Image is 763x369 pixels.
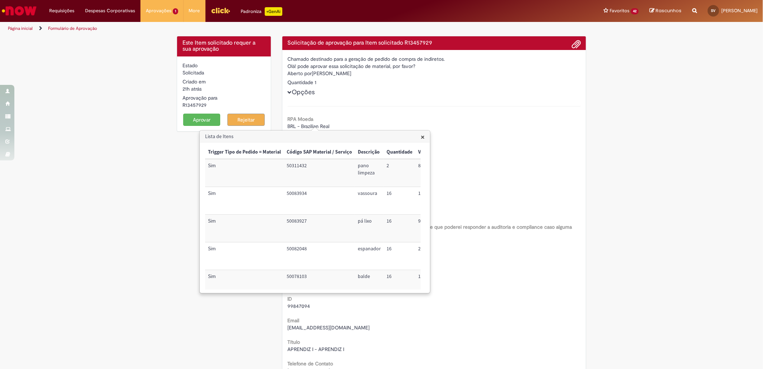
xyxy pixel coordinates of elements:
[182,78,206,85] label: Criado em
[182,94,217,101] label: Aprovação para
[182,101,265,109] div: R13457929
[182,69,265,76] div: Solicitada
[85,7,135,14] span: Despesas Corporativas
[288,63,581,70] div: Olá! pode aprovar essa solicitação de material, por favor?
[415,270,452,297] td: Valor Unitário: 16,90
[288,296,292,302] b: ID
[656,7,681,14] span: Rascunhos
[288,224,572,237] b: Declaro que li e aceito as regras listadas na descrição da oferta e que poderei responder a audit...
[284,215,355,242] td: Código SAP Material / Serviço: 50083927
[384,187,415,215] td: Quantidade: 16
[421,132,425,142] span: ×
[182,85,265,92] div: 28/08/2025 13:40:41
[355,187,384,215] td: Descrição: vassoura
[288,40,581,46] h4: Solicitação de aprovação para Item solicitado R13457929
[288,303,310,309] span: 99847094
[355,270,384,297] td: Descrição: balde
[241,7,282,16] div: Padroniza
[631,8,639,14] span: 42
[288,339,300,345] b: Título
[183,114,221,126] button: Aprovar
[205,215,284,242] td: Trigger Tipo de Pedido = Material: Sim
[284,146,355,159] th: Código SAP Material / Serviço
[415,215,452,242] td: Valor Unitário: 9,39
[288,324,370,331] span: [EMAIL_ADDRESS][DOMAIN_NAME]
[288,346,344,352] span: APRENDIZ I - APRENDIZ I
[288,317,300,324] b: Email
[355,146,384,159] th: Descrição
[284,187,355,215] td: Código SAP Material / Serviço: 50083934
[421,133,425,141] button: Close
[182,40,265,53] h4: Este Item solicitado requer a sua aprovação
[182,62,198,69] label: Estado
[205,146,284,159] th: Trigger Tipo de Pedido = Material
[288,79,581,86] div: Quantidade 1
[8,26,33,31] a: Página inicial
[384,146,415,159] th: Quantidade
[288,116,314,122] b: RPA Moeda
[189,7,200,14] span: More
[48,26,97,31] a: Formulário de Aprovação
[384,215,415,242] td: Quantidade: 16
[205,242,284,270] td: Trigger Tipo de Pedido = Material: Sim
[355,242,384,270] td: Descrição: espanador
[200,131,430,142] h3: Lista de Itens
[721,8,758,14] span: [PERSON_NAME]
[610,7,629,14] span: Favoritos
[211,5,230,16] img: click_logo_yellow_360x200.png
[205,159,284,187] td: Trigger Tipo de Pedido = Material: Sim
[205,270,284,297] td: Trigger Tipo de Pedido = Material: Sim
[288,70,312,77] label: Aberto por
[415,159,452,187] td: Valor Unitário: 89,90
[415,242,452,270] td: Valor Unitário: 22,90
[205,187,284,215] td: Trigger Tipo de Pedido = Material: Sim
[355,159,384,187] td: Descrição: pano limpeza
[288,123,330,129] span: BRL - Brazilian Real
[288,55,581,63] div: Chamado destinado para a geração de pedido de compra de indiretos.
[182,86,202,92] time: 28/08/2025 13:40:41
[384,159,415,187] td: Quantidade: 2
[1,4,38,18] img: ServiceNow
[384,270,415,297] td: Quantidade: 16
[284,159,355,187] td: Código SAP Material / Serviço: 50311432
[146,7,171,14] span: Aprovações
[49,7,74,14] span: Requisições
[265,7,282,16] p: +GenAi
[415,187,452,215] td: Valor Unitário: 16,90
[5,22,503,35] ul: Trilhas de página
[415,146,452,159] th: Valor Unitário
[384,242,415,270] td: Quantidade: 16
[284,270,355,297] td: Código SAP Material / Serviço: 50078103
[182,86,202,92] span: 21h atrás
[227,114,265,126] button: Rejeitar
[649,8,681,14] a: Rascunhos
[173,8,178,14] span: 1
[288,70,581,79] div: [PERSON_NAME]
[355,215,384,242] td: Descrição: pá lixo
[288,360,333,367] b: Telefone de Contato
[199,130,430,293] div: Lista de Itens
[284,242,355,270] td: Código SAP Material / Serviço: 50082048
[711,8,716,13] span: SV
